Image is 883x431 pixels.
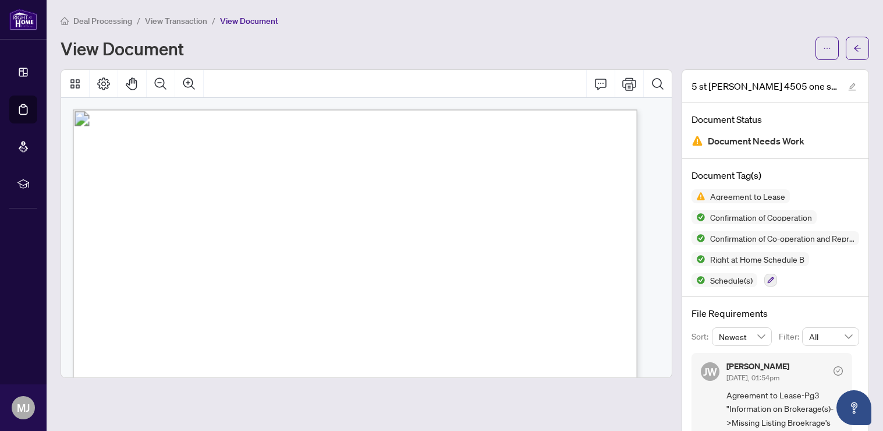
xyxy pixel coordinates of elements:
span: 5 st [PERSON_NAME] 4505 one signature.pdf [691,79,837,93]
span: [DATE], 01:54pm [726,373,779,382]
span: Newest [719,328,765,345]
h1: View Document [61,39,184,58]
img: Document Status [691,135,703,147]
li: / [212,14,215,27]
img: Status Icon [691,252,705,266]
button: Open asap [836,390,871,425]
span: MJ [17,400,30,416]
p: Sort: [691,330,712,343]
span: Schedule(s) [705,276,757,284]
span: arrow-left [853,44,861,52]
span: All [809,328,852,345]
span: Document Needs Work [708,133,804,149]
li: / [137,14,140,27]
img: Status Icon [691,231,705,245]
span: View Document [220,16,278,26]
img: logo [9,9,37,30]
span: View Transaction [145,16,207,26]
span: edit [848,83,856,91]
span: home [61,17,69,25]
span: Deal Processing [73,16,132,26]
img: Status Icon [691,189,705,203]
img: Status Icon [691,210,705,224]
span: Confirmation of Co-operation and Representation—Buyer/Seller [705,234,859,242]
span: ellipsis [823,44,831,52]
h4: Document Tag(s) [691,168,859,182]
h4: File Requirements [691,306,859,320]
span: Agreement to Lease [705,192,790,200]
h5: [PERSON_NAME] [726,362,789,370]
span: Confirmation of Cooperation [705,213,817,221]
span: Right at Home Schedule B [705,255,809,263]
span: JW [703,363,717,380]
span: check-circle [834,366,843,376]
p: Filter: [779,330,802,343]
h4: Document Status [691,112,859,126]
img: Status Icon [691,273,705,287]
